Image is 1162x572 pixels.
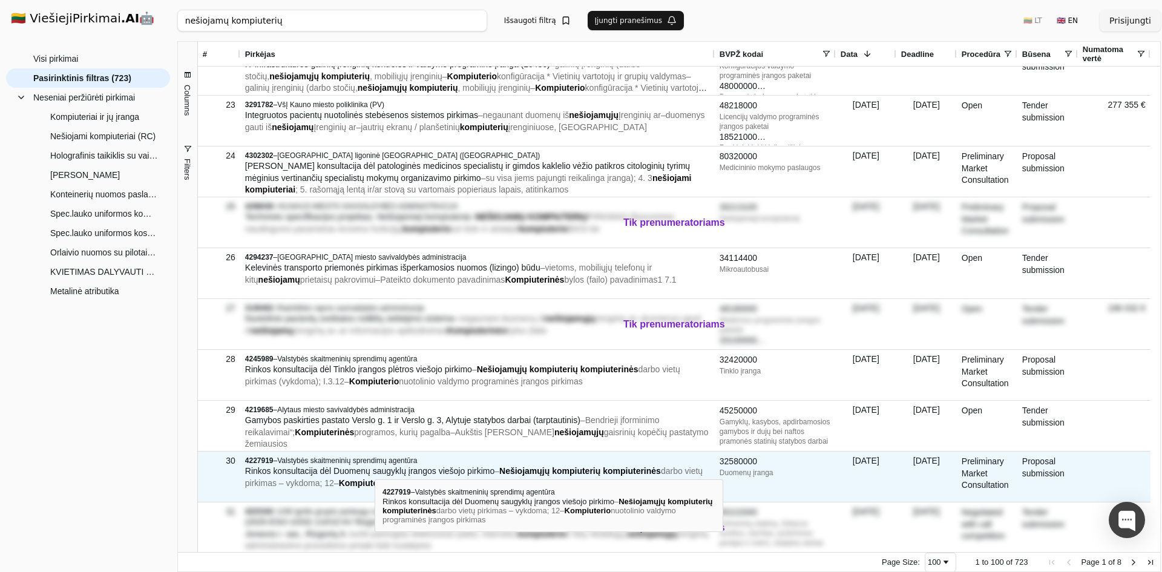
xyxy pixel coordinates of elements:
div: Page Size: [882,557,920,567]
span: Radviliškio rajono savivaldybės administracija [277,304,424,312]
div: Negotiated with call competition [957,502,1017,553]
span: – – [245,415,709,449]
div: Open [957,96,1017,146]
input: Greita paieška... [177,10,487,31]
span: nešiojamų [251,326,293,335]
span: 4245989 [245,355,274,363]
span: nešiojamųjų [545,314,595,323]
div: Duomenų įranga [720,468,831,478]
div: Tender submission [1017,401,1078,451]
div: 196 032 € [1078,299,1151,349]
span: nešiojamųjų [358,83,407,93]
div: [DATE] [836,452,896,502]
span: kompiuterinės [580,364,638,374]
span: VšĮ Kauno miesto poliklinika (PV) [277,100,384,109]
span: – – – [245,314,701,335]
span: , mobiliųjų įrenginių [370,71,442,81]
span: 1 [976,557,980,567]
span: Integruotos pacientų nuotolinės stebėsenos sistemos pirkimas [245,110,478,120]
span: duomenys gauti iš [245,110,705,132]
span: [GEOGRAPHIC_DATA] miesto savivaldybės administracija [277,253,466,261]
span: vietoms, mobiliųjų telefonų ir kitų [245,263,652,284]
span: kompiuteris [402,224,450,234]
div: Nešiojamieji kompiuteriai [720,214,831,223]
div: Preliminary Market Consultation [957,197,1017,248]
span: kompiuterių [552,466,600,476]
div: [DATE] [836,248,896,298]
span: 1 [1101,557,1106,567]
span: Gamybos paskirties pastato Verslo g. 1 ir Verslo g. 3, Alytuje statybos darbai (tarptautinis) [245,415,580,425]
div: 24 [203,147,235,165]
span: 4219685 [245,406,274,414]
span: įrenginiuose, [GEOGRAPHIC_DATA] [508,122,647,132]
span: kompiuterių [460,122,508,132]
span: Nešiojami kompiuteriai (RC) [50,127,156,145]
div: [DATE] [836,401,896,451]
span: nuotolinio valdymo programinės įrangos pirkimas [399,376,582,386]
div: Medicininio mokymo paslaugos [720,163,831,173]
span: Orlaivio nuomos su pilotais paslauga [50,243,158,261]
div: Medicinos programinės įrangos paketai [720,315,831,335]
div: Preliminary Market Consultation [957,452,1017,502]
div: 32580000 [720,456,831,468]
span: Kompiuterinės [447,326,507,335]
div: 23 [203,96,235,114]
div: 100 [928,557,941,567]
span: – – [245,529,708,551]
span: Kompiuterinės [295,427,354,437]
div: Proposal submission [1017,146,1078,197]
div: Last Page [1146,557,1155,567]
span: konfigūracija * Vietinių vartotojų ir grupių valdymas [497,71,686,81]
button: Išsaugoti filtrą [497,11,578,30]
span: nešiojamųjų [627,529,677,539]
div: 31 [203,503,235,521]
div: Previous Page [1064,557,1074,567]
span: Kompiuterio [447,71,497,81]
span: KVIETIMAS DALYVAUTI RINKOS KONSULTACIJOJE DĖL FINANSINĖS APSKAITOS MODULIO VYSTYMO DIEGIMO [50,263,158,281]
div: Tinklo įranga [720,366,831,376]
span: darbo vietų pirkimas – vykdoma; 12 [245,466,703,488]
div: Next Page [1129,557,1138,567]
span: Kompiuterio [349,376,399,386]
div: – [245,151,710,160]
span: Metalinė atributika [50,282,119,300]
span: kompiuterių [409,83,458,93]
div: 34114400 [720,252,831,265]
span: nešiojamų [272,122,313,132]
div: Konfigūracijos valdymo programinės įrangos paketai [720,61,831,81]
span: PIRKIMAS Ekonominio naudingumo parametrai [245,212,675,234]
div: – [245,507,710,516]
strong: .AI [121,11,140,25]
span: Įrenginių ar [619,110,661,120]
div: Open [957,299,1017,349]
div: 25 [203,198,235,215]
span: Kompiuterinės [505,275,564,284]
span: – – [245,466,703,488]
div: [DATE] [896,248,957,298]
span: programos, kurių pagalba [354,427,450,437]
div: [DATE] [836,299,896,349]
div: – [245,456,710,465]
div: – [245,252,710,262]
span: Spec.lauko uniformos kostiumo švarkas ir kelnės [50,224,158,242]
span: Valstybės skaitmeninių sprendimų agentūra [277,456,417,465]
span: nešiojamų [258,275,300,284]
span: Nešiojamųjų [499,466,550,476]
span: Filters [183,159,192,180]
span: 4302302 [245,151,274,160]
div: [DATE] [836,350,896,400]
span: prietaisų pakrovimui [300,275,376,284]
span: Būsena [1022,50,1051,59]
span: Rinkos konsultacija dėl Tinklo įrangos plėtros viešojo pirkimo [245,364,472,374]
span: negaunant duomenų iš [483,110,569,120]
div: – [245,354,710,364]
span: Bendrieji įforminimo reikalavimai“; [245,415,660,437]
span: nešiojamųjų [569,110,619,120]
span: Valstybės skaitmeninių sprendimų agentūra [277,355,417,363]
div: – [245,405,710,415]
div: Proposal submission [1017,452,1078,502]
div: 29 [203,401,235,419]
span: 4298039 [245,202,274,211]
div: 27 [203,300,235,317]
div: Proposal submission [1017,350,1078,400]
